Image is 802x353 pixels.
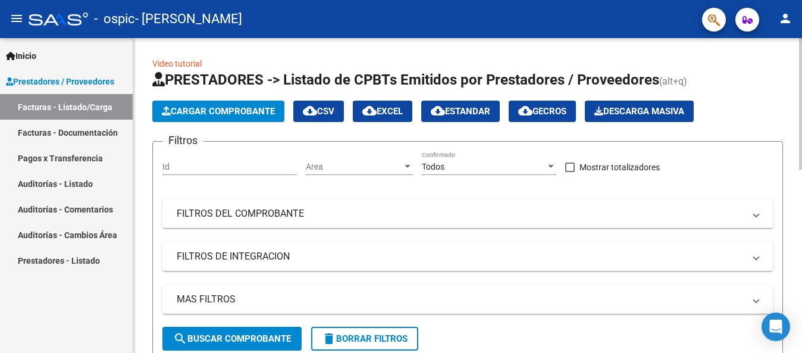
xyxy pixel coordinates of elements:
[322,332,336,346] mat-icon: delete
[509,101,576,122] button: Gecros
[306,162,402,172] span: Area
[585,101,694,122] app-download-masive: Descarga masiva de comprobantes (adjuntos)
[431,104,445,118] mat-icon: cloud_download
[585,101,694,122] button: Descarga Masiva
[362,104,377,118] mat-icon: cloud_download
[152,71,659,88] span: PRESTADORES -> Listado de CPBTs Emitidos por Prestadores / Proveedores
[421,101,500,122] button: Estandar
[177,207,744,220] mat-panel-title: FILTROS DEL COMPROBANTE
[6,75,114,88] span: Prestadores / Proveedores
[173,332,187,346] mat-icon: search
[162,106,275,117] span: Cargar Comprobante
[311,327,418,351] button: Borrar Filtros
[152,59,202,68] a: Video tutorial
[177,250,744,263] mat-panel-title: FILTROS DE INTEGRACION
[135,6,242,32] span: - [PERSON_NAME]
[162,285,773,314] mat-expansion-panel-header: MAS FILTROS
[152,101,284,122] button: Cargar Comprobante
[162,199,773,228] mat-expansion-panel-header: FILTROS DEL COMPROBANTE
[518,104,532,118] mat-icon: cloud_download
[594,106,684,117] span: Descarga Masiva
[94,6,135,32] span: - ospic
[422,162,444,171] span: Todos
[173,333,291,344] span: Buscar Comprobante
[579,160,660,174] span: Mostrar totalizadores
[162,327,302,351] button: Buscar Comprobante
[762,313,790,341] div: Open Intercom Messenger
[162,132,203,149] h3: Filtros
[303,104,317,118] mat-icon: cloud_download
[6,49,36,63] span: Inicio
[778,11,792,26] mat-icon: person
[303,106,334,117] span: CSV
[353,101,412,122] button: EXCEL
[177,293,744,306] mat-panel-title: MAS FILTROS
[162,242,773,271] mat-expansion-panel-header: FILTROS DE INTEGRACION
[362,106,403,117] span: EXCEL
[659,76,687,87] span: (alt+q)
[518,106,566,117] span: Gecros
[431,106,490,117] span: Estandar
[10,11,24,26] mat-icon: menu
[322,333,408,344] span: Borrar Filtros
[293,101,344,122] button: CSV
